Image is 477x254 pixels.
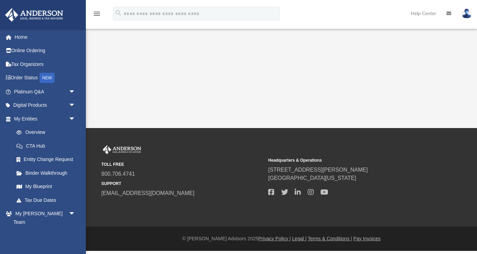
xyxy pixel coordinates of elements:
a: My Entitiesarrow_drop_down [5,112,86,126]
a: Entity Change Request [10,153,86,166]
a: [GEOGRAPHIC_DATA][US_STATE] [268,175,356,181]
a: Online Ordering [5,44,86,58]
a: My [PERSON_NAME] Teamarrow_drop_down [5,207,82,229]
a: CTA Hub [10,139,86,153]
div: © [PERSON_NAME] Advisors 2025 [86,235,477,242]
img: Anderson Advisors Platinum Portal [3,8,65,22]
img: User Pic [462,9,472,19]
i: menu [93,10,101,18]
a: Privacy Policy | [258,236,291,241]
a: menu [93,13,101,18]
a: Home [5,30,86,44]
a: [STREET_ADDRESS][PERSON_NAME] [268,167,368,173]
span: arrow_drop_down [69,112,82,126]
a: Digital Productsarrow_drop_down [5,99,86,112]
span: arrow_drop_down [69,85,82,99]
a: Tax Organizers [5,57,86,71]
a: Terms & Conditions | [308,236,352,241]
a: Legal | [292,236,307,241]
small: TOLL FREE [101,161,263,168]
i: search [115,9,122,17]
a: Order StatusNEW [5,71,86,85]
span: arrow_drop_down [69,99,82,113]
img: Anderson Advisors Platinum Portal [101,145,143,154]
a: Platinum Q&Aarrow_drop_down [5,85,86,99]
small: Headquarters & Operations [268,157,430,163]
a: My Blueprint [10,180,82,194]
a: 800.706.4741 [101,171,135,177]
a: Tax Due Dates [10,193,86,207]
a: [EMAIL_ADDRESS][DOMAIN_NAME] [101,190,194,196]
span: arrow_drop_down [69,207,82,221]
a: Binder Walkthrough [10,166,86,180]
div: NEW [39,73,55,83]
a: Overview [10,126,86,139]
a: Pay Invoices [353,236,381,241]
small: SUPPORT [101,181,263,187]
